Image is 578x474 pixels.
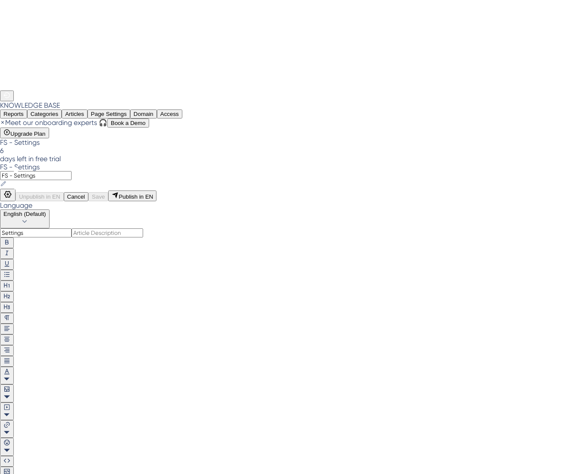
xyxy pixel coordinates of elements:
input: Article Description [72,228,143,237]
span: Cancel [67,193,85,200]
button: Access [157,109,182,118]
span: Book a Demo [111,120,146,126]
button: Unpublish in EN [16,192,64,201]
button: Categories [27,109,62,118]
button: Publish in EN [108,190,156,201]
button: Save [88,192,108,201]
span: Meet our onboarding experts 🎧 [5,118,107,127]
span: Publish in EN [119,193,153,200]
button: Articles [62,109,87,118]
button: Domain [130,109,157,118]
span: Upgrade Plan [10,131,46,137]
button: Cancel [64,192,89,201]
button: Book a Demo [107,118,149,128]
span: Unpublish in EN [19,193,60,200]
span: English (Default) [3,211,46,217]
span: Save [92,193,105,200]
button: Page Settings [87,109,130,118]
